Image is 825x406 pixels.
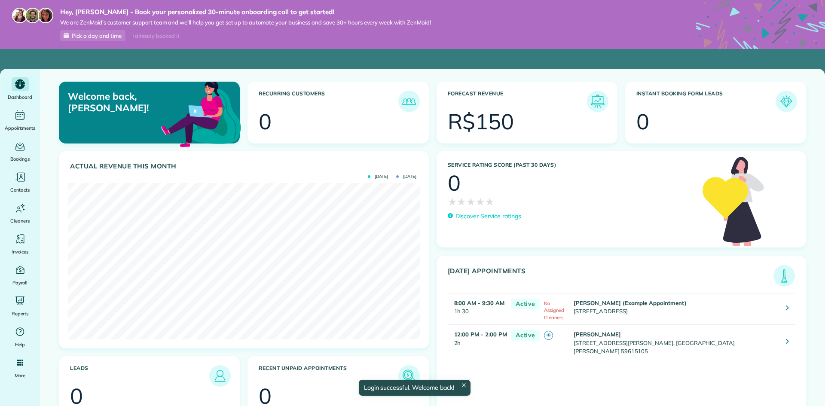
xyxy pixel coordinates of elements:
[368,174,388,179] span: [DATE]
[476,194,485,209] span: ★
[70,162,420,170] h3: Actual Revenue this month
[3,232,37,256] a: Invoices
[3,77,37,101] a: Dashboard
[636,111,649,132] div: 0
[3,325,37,349] a: Help
[12,247,29,256] span: Invoices
[454,299,504,306] strong: 8:00 AM - 9:30 AM
[3,263,37,287] a: Payroll
[400,93,418,110] img: icon_recurring_customers-cf858462ba22bcd05b5a5880d41d6543d210077de5bb9ebc9590e49fd87d84ed.png
[457,194,466,209] span: ★
[60,8,431,16] strong: Hey, [PERSON_NAME] - Book your personalized 30-minute onboarding call to get started!
[544,300,564,321] span: No Assigned Cleaners
[448,325,507,360] td: 2h
[15,371,25,380] span: More
[448,91,587,112] h3: Forecast Revenue
[448,293,507,325] td: 1h 30
[159,72,243,155] img: dashboard_welcome-42a62b7d889689a78055ac9021e634bf52bae3f8056760290aed330b23ab8690.png
[10,217,30,225] span: Cleaners
[448,111,514,132] div: R$150
[15,340,25,349] span: Help
[448,212,521,221] a: Discover Service ratings
[3,108,37,132] a: Appointments
[25,8,40,23] img: jorge-587dff0eeaa6aab1f244e6dc62b8924c3b6ad411094392a53c71c6c4a576187d.jpg
[571,325,779,360] td: [STREET_ADDRESS][PERSON_NAME]. [GEOGRAPHIC_DATA][PERSON_NAME] 59615105
[574,331,621,338] strong: [PERSON_NAME]
[60,30,125,41] a: Pick a day and time
[12,8,27,23] img: maria-72a9807cf96188c08ef61303f053569d2e2a8a1cde33d635c8a3ac13582a053d.jpg
[211,367,229,385] img: icon_leads-1bed01f49abd5b7fead27621c3d59655bb73ed531f8eeb49469d10e621d6b896.png
[511,330,540,341] span: Active
[396,174,416,179] span: [DATE]
[68,91,182,113] p: Welcome back, [PERSON_NAME]!
[589,93,606,110] img: icon_forecast_revenue-8c13a41c7ed35a8dcfafea3cbb826a0462acb37728057bba2d056411b612bbbe.png
[466,194,476,209] span: ★
[636,91,776,112] h3: Instant Booking Form Leads
[3,170,37,194] a: Contacts
[72,32,122,39] span: Pick a day and time
[10,186,30,194] span: Contacts
[511,299,540,309] span: Active
[448,194,457,209] span: ★
[259,91,398,112] h3: Recurring Customers
[3,139,37,163] a: Bookings
[60,19,431,26] span: We are ZenMaid’s customer support team and we’ll help you get set up to automate your business an...
[400,367,418,385] img: icon_unpaid_appointments-47b8ce3997adf2238b356f14209ab4cced10bd1f174958f3ca8f1d0dd7fffeee.png
[454,331,507,338] strong: 12:00 PM - 2:00 PM
[10,155,30,163] span: Bookings
[38,8,53,23] img: michelle-19f622bdf1676172e81f8f8fba1fb50e276960ebfe0243fe18214015130c80e4.jpg
[544,331,553,340] span: IB
[358,380,470,396] div: Login successful. Welcome back!
[259,111,272,132] div: 0
[127,31,184,41] div: I already booked it
[485,194,495,209] span: ★
[259,365,398,387] h3: Recent unpaid appointments
[3,294,37,318] a: Reports
[448,162,694,168] h3: Service Rating score (past 30 days)
[778,93,795,110] img: icon_form_leads-04211a6a04a5b2264e4ee56bc0799ec3eb69b7e499cbb523a139df1d13a81ae0.png
[776,267,793,284] img: icon_todays_appointments-901f7ab196bb0bea1936b74009e4eb5ffbc2d2711fa7634e0d609ed5ef32b18b.png
[448,172,461,194] div: 0
[5,124,36,132] span: Appointments
[574,299,687,306] strong: [PERSON_NAME] (Example Appointment)
[12,278,28,287] span: Payroll
[12,309,29,318] span: Reports
[571,293,779,325] td: [STREET_ADDRESS]
[455,212,521,221] p: Discover Service ratings
[3,201,37,225] a: Cleaners
[8,93,32,101] span: Dashboard
[70,365,209,387] h3: Leads
[448,267,774,287] h3: [DATE] Appointments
